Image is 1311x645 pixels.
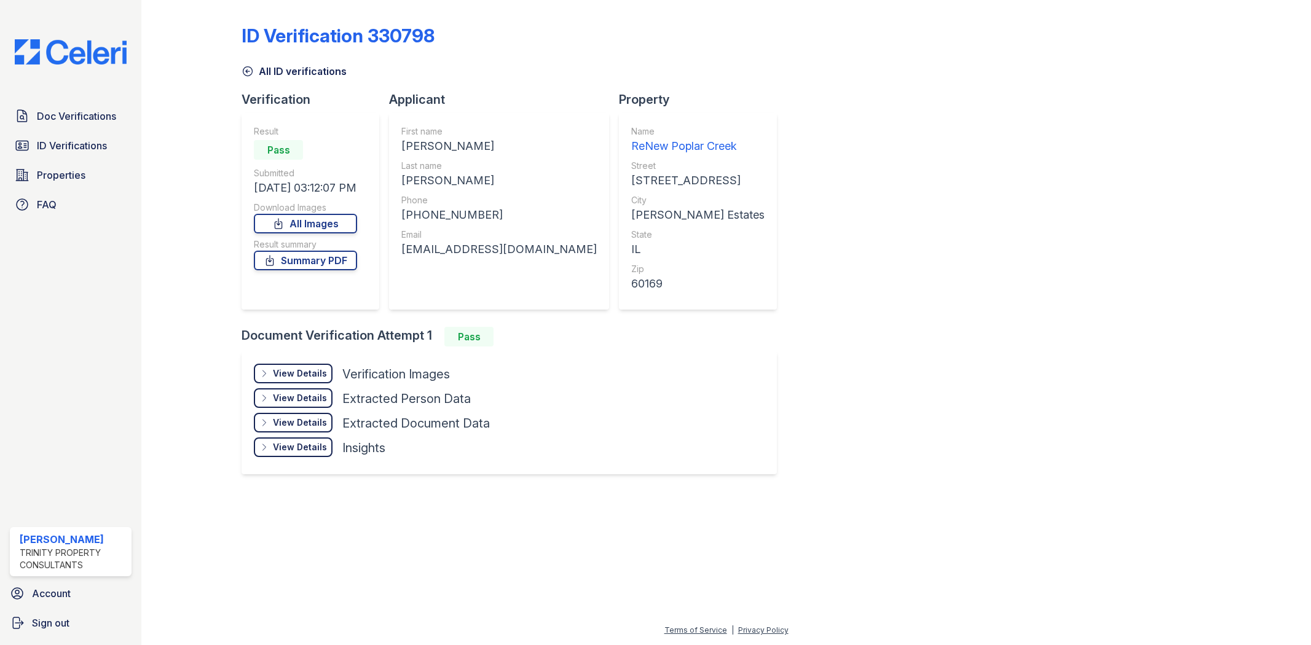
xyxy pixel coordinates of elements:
[273,392,327,404] div: View Details
[342,365,450,383] div: Verification Images
[254,238,357,251] div: Result summary
[401,241,597,258] div: [EMAIL_ADDRESS][DOMAIN_NAME]
[444,327,494,346] div: Pass
[242,64,347,79] a: All ID verifications
[242,327,787,346] div: Document Verification Attempt 1
[401,206,597,224] div: [PHONE_NUMBER]
[20,547,127,571] div: Trinity Property Consultants
[342,415,490,432] div: Extracted Document Data
[664,625,727,635] a: Terms of Service
[254,201,357,214] div: Download Images
[631,275,765,292] div: 60169
[401,229,597,241] div: Email
[631,138,765,155] div: ReNew Poplar Creek
[342,439,385,456] div: Insights
[37,168,85,182] span: Properties
[37,197,57,212] span: FAQ
[631,241,765,258] div: IL
[631,125,765,138] div: Name
[389,91,619,108] div: Applicant
[342,390,471,407] div: Extracted Person Data
[32,616,69,630] span: Sign out
[10,133,132,158] a: ID Verifications
[631,194,765,206] div: City
[273,416,327,429] div: View Details
[731,625,734,635] div: |
[254,140,303,160] div: Pass
[1259,596,1299,633] iframe: chat widget
[631,229,765,241] div: State
[10,163,132,187] a: Properties
[738,625,789,635] a: Privacy Policy
[631,206,765,224] div: [PERSON_NAME] Estates
[273,441,327,453] div: View Details
[5,39,136,64] img: CE_Logo_Blue-a8612792a0a2168367f1c8372b55b34899dd931a85d93a1a3d3e32e68fde9ad4.png
[5,611,136,635] a: Sign out
[10,192,132,217] a: FAQ
[242,25,435,47] div: ID Verification 330798
[32,586,71,601] span: Account
[37,138,107,153] span: ID Verifications
[254,125,357,138] div: Result
[254,167,357,179] div: Submitted
[401,194,597,206] div: Phone
[5,581,136,606] a: Account
[20,532,127,547] div: [PERSON_NAME]
[242,91,389,108] div: Verification
[273,367,327,380] div: View Details
[619,91,787,108] div: Property
[631,125,765,155] a: Name ReNew Poplar Creek
[631,263,765,275] div: Zip
[37,109,116,123] span: Doc Verifications
[10,104,132,128] a: Doc Verifications
[254,214,357,233] a: All Images
[631,172,765,189] div: [STREET_ADDRESS]
[401,138,597,155] div: [PERSON_NAME]
[631,160,765,172] div: Street
[401,172,597,189] div: [PERSON_NAME]
[254,179,357,197] div: [DATE] 03:12:07 PM
[254,251,357,270] a: Summary PDF
[401,125,597,138] div: First name
[401,160,597,172] div: Last name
